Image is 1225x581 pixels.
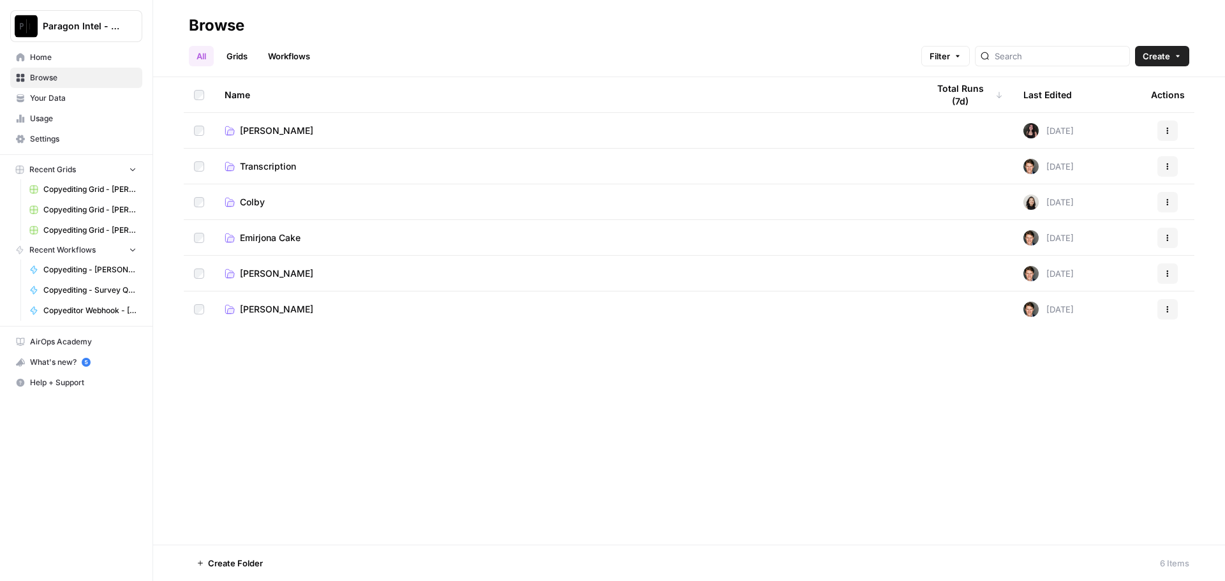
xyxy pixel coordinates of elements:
div: Actions [1151,77,1185,112]
div: [DATE] [1023,123,1074,138]
span: [PERSON_NAME] [240,124,313,137]
img: qw00ik6ez51o8uf7vgx83yxyzow9 [1023,230,1039,246]
span: Transcription [240,160,296,173]
a: Workflows [260,46,318,66]
span: Colby [240,196,265,209]
img: qw00ik6ez51o8uf7vgx83yxyzow9 [1023,302,1039,317]
a: All [189,46,214,66]
div: Browse [189,15,244,36]
a: Copyediting - [PERSON_NAME] [24,260,142,280]
a: Your Data [10,88,142,108]
span: [PERSON_NAME] [240,303,313,316]
a: Transcription [225,160,907,173]
a: [PERSON_NAME] [225,267,907,280]
div: Last Edited [1023,77,1072,112]
div: [DATE] [1023,266,1074,281]
img: qw00ik6ez51o8uf7vgx83yxyzow9 [1023,266,1039,281]
a: Settings [10,129,142,149]
a: Copyediting Grid - [PERSON_NAME] [24,220,142,240]
div: [DATE] [1023,159,1074,174]
a: AirOps Academy [10,332,142,352]
text: 5 [84,359,87,365]
span: Copyediting Grid - [PERSON_NAME] [43,184,137,195]
button: Help + Support [10,372,142,393]
span: Copyeditor Webhook - [PERSON_NAME] [43,305,137,316]
span: Filter [930,50,950,63]
span: Recent Workflows [29,244,96,256]
span: Settings [30,133,137,145]
a: Browse [10,68,142,88]
a: Copyediting Grid - [PERSON_NAME] [24,179,142,200]
span: Paragon Intel - Copyediting [43,20,120,33]
a: Emirjona Cake [225,232,907,244]
span: AirOps Academy [30,336,137,348]
span: Create Folder [208,557,263,570]
span: Usage [30,113,137,124]
button: Create [1135,46,1189,66]
div: [DATE] [1023,195,1074,210]
span: Copyediting Grid - [PERSON_NAME] [43,204,137,216]
button: Workspace: Paragon Intel - Copyediting [10,10,142,42]
div: 6 Items [1160,557,1189,570]
a: Copyediting Grid - [PERSON_NAME] [24,200,142,220]
a: 5 [82,358,91,367]
a: [PERSON_NAME] [225,124,907,137]
span: Browse [30,72,137,84]
span: Copyediting - [PERSON_NAME] [43,264,137,276]
div: [DATE] [1023,230,1074,246]
a: Grids [219,46,255,66]
a: Copyeditor Webhook - [PERSON_NAME] [24,300,142,321]
span: Copyediting Grid - [PERSON_NAME] [43,224,137,236]
span: Home [30,52,137,63]
span: Recent Grids [29,164,76,175]
a: Colby [225,196,907,209]
img: 5nlru5lqams5xbrbfyykk2kep4hl [1023,123,1039,138]
button: Recent Workflows [10,240,142,260]
a: Home [10,47,142,68]
span: [PERSON_NAME] [240,267,313,280]
button: What's new? 5 [10,352,142,372]
img: qw00ik6ez51o8uf7vgx83yxyzow9 [1023,159,1039,174]
span: Create [1143,50,1170,63]
div: Total Runs (7d) [928,77,1003,112]
a: [PERSON_NAME] [225,303,907,316]
div: What's new? [11,353,142,372]
span: Emirjona Cake [240,232,301,244]
button: Filter [921,46,970,66]
img: Paragon Intel - Copyediting Logo [15,15,38,38]
div: [DATE] [1023,302,1074,317]
span: Help + Support [30,377,137,388]
img: t5ef5oef8zpw1w4g2xghobes91mw [1023,195,1039,210]
button: Create Folder [189,553,271,573]
input: Search [995,50,1124,63]
span: Your Data [30,92,137,104]
button: Recent Grids [10,160,142,179]
a: Copyediting - Survey Questions - [PERSON_NAME] [24,280,142,300]
span: Copyediting - Survey Questions - [PERSON_NAME] [43,284,137,296]
a: Usage [10,108,142,129]
div: Name [225,77,907,112]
